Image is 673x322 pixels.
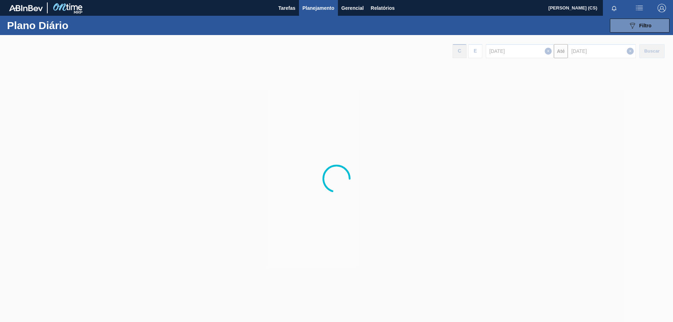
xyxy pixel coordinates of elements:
img: userActions [635,4,644,12]
span: Tarefas [278,4,295,12]
img: Logout [658,4,666,12]
button: Filtro [610,19,669,33]
span: Planejamento [302,4,334,12]
img: TNhmsLtSVTkK8tSr43FrP2fwEKptu5GPRR3wAAAABJRU5ErkJggg== [9,5,43,11]
button: Notificações [603,3,625,13]
span: Gerencial [341,4,364,12]
span: Relatórios [371,4,395,12]
span: Filtro [639,23,652,28]
h1: Plano Diário [7,21,130,29]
